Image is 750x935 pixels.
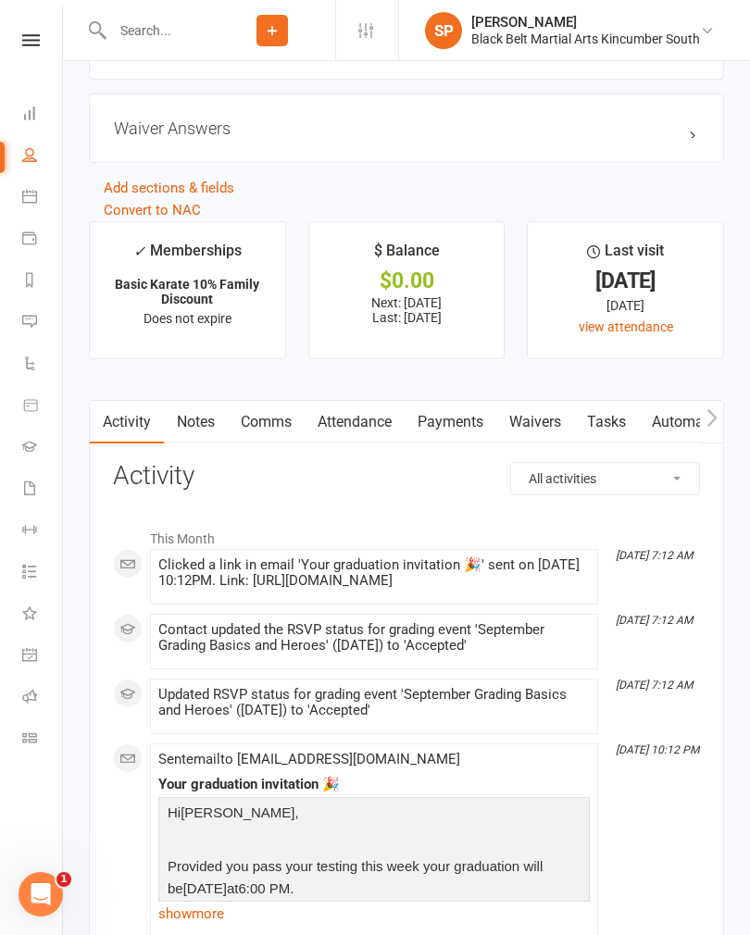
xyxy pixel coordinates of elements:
[56,872,71,887] span: 1
[158,557,590,589] div: Clicked a link in email 'Your graduation invitation 🎉' sent on [DATE] 10:12PM. Link: [URL][DOMAIN...
[114,118,699,138] h3: Waiver Answers
[22,178,64,219] a: Calendar
[471,31,700,47] div: Black Belt Martial Arts Kincumber South
[574,401,639,443] a: Tasks
[544,295,706,316] div: [DATE]
[106,18,209,44] input: Search...
[22,636,64,678] a: General attendance kiosk mode
[471,14,700,31] div: [PERSON_NAME]
[22,719,64,761] a: Class kiosk mode
[22,594,64,636] a: What's New
[90,401,164,443] a: Activity
[22,94,64,136] a: Dashboard
[158,622,590,654] div: Contact updated the RSVP status for grading event 'September Grading Basics and Heroes' ([DATE]) ...
[183,880,227,896] span: [DATE]
[158,751,460,767] span: Sent email to [EMAIL_ADDRESS][DOMAIN_NAME]
[158,777,590,792] div: Your graduation invitation 🎉
[544,271,706,291] div: [DATE]
[639,401,749,443] a: Automations
[113,519,700,549] li: This Month
[22,386,64,428] a: Product Sales
[133,243,145,260] i: ✓
[181,804,294,820] span: [PERSON_NAME]
[113,462,700,491] h3: Activity
[144,311,231,326] span: Does not expire
[326,295,488,325] p: Next: [DATE] Last: [DATE]
[227,880,239,896] span: at
[104,202,201,218] a: Convert to NAC
[425,12,462,49] div: SP
[22,261,64,303] a: Reports
[164,401,228,443] a: Notes
[104,180,234,196] a: Add sections & fields
[19,872,63,916] iframe: Intercom live chat
[587,239,664,272] div: Last visit
[133,239,242,273] div: Memberships
[238,880,290,896] span: 6:00 PM
[616,549,693,562] i: [DATE] 7:12 AM
[405,401,496,443] a: Payments
[295,804,299,820] span: ,
[579,319,673,334] a: view attendance
[22,136,64,178] a: People
[158,901,590,927] a: show more
[158,687,590,718] div: Updated RSVP status for grading event 'September Grading Basics and Heroes' ([DATE]) to 'Accepted'
[305,401,405,443] a: Attendance
[616,743,699,756] i: [DATE] 10:12 PM
[290,880,294,896] span: .
[496,401,574,443] a: Waivers
[22,219,64,261] a: Payments
[616,614,693,627] i: [DATE] 7:12 AM
[22,678,64,719] a: Roll call kiosk mode
[326,271,488,291] div: $0.00
[374,239,440,272] div: $ Balance
[228,401,305,443] a: Comms
[168,858,543,896] span: Provided you pass your testing this week your graduation will be
[115,277,259,306] strong: Basic Karate 10% Family Discount
[168,804,181,820] span: Hi
[616,679,693,692] i: [DATE] 7:12 AM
